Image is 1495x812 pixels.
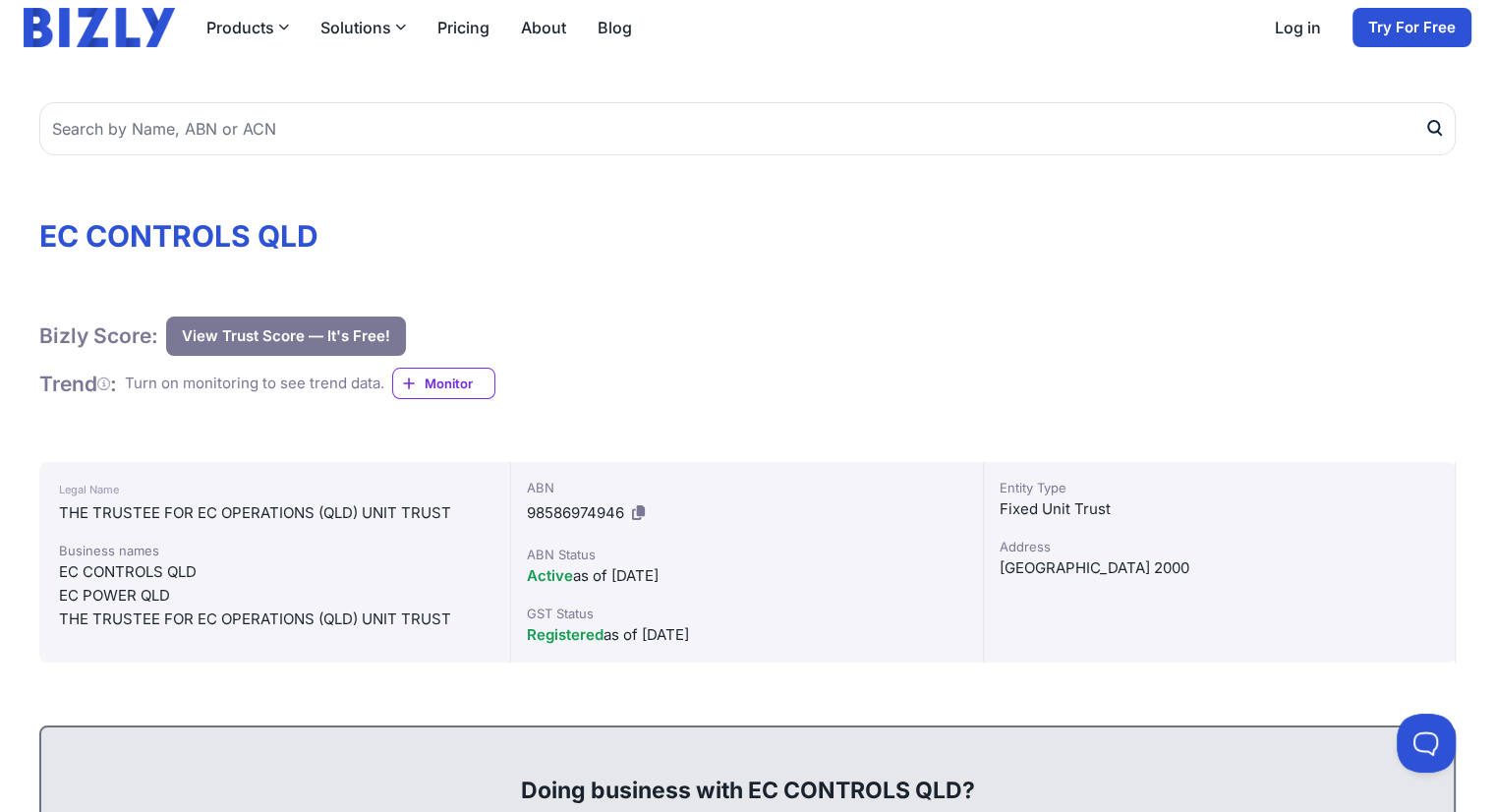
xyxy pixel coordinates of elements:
[437,16,489,39] a: Pricing
[1397,714,1456,773] iframe: Toggle Customer Support
[59,478,490,501] div: Legal Name
[598,16,632,39] a: Blog
[1000,556,1439,580] div: [GEOGRAPHIC_DATA] 2000
[320,16,406,39] button: Solutions
[39,102,1456,155] input: Search by Name, ABN or ACN
[166,317,406,356] button: View Trust Score — It's Free!
[527,604,966,623] div: GST Status
[1352,8,1471,47] a: Try For Free
[1000,497,1439,521] div: Fixed Unit Trust
[59,501,490,525] div: THE TRUSTEE FOR EC OPERATIONS (QLD) UNIT TRUST
[125,373,384,395] div: Turn on monitoring to see trend data.
[527,478,966,497] div: ABN
[59,541,490,560] div: Business names
[59,560,490,584] div: EC CONTROLS QLD
[527,564,966,588] div: as of [DATE]
[527,545,966,564] div: ABN Status
[527,503,624,522] span: 98586974946
[527,625,604,644] span: Registered
[425,374,494,393] span: Monitor
[527,566,573,585] span: Active
[206,16,289,39] button: Products
[1275,16,1321,39] a: Log in
[59,584,490,608] div: EC POWER QLD
[1000,478,1439,497] div: Entity Type
[527,623,966,647] div: as of [DATE]
[39,218,1456,254] h1: EC CONTROLS QLD
[39,322,158,349] h1: Bizly Score:
[61,743,1434,806] div: Doing business with EC CONTROLS QLD?
[1000,537,1439,556] div: Address
[39,371,117,397] h1: Trend :
[521,16,566,39] a: About
[59,608,490,631] div: THE TRUSTEE FOR EC OPERATIONS (QLD) UNIT TRUST
[392,368,495,399] a: Monitor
